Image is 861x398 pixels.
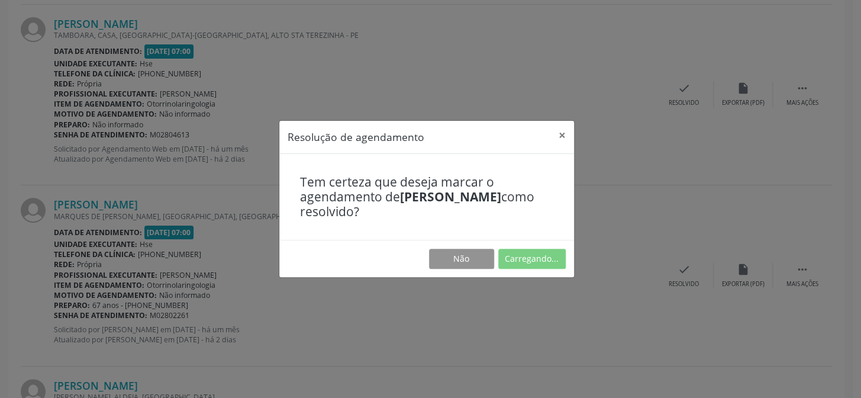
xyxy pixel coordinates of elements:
[300,175,553,220] h4: Tem certeza que deseja marcar o agendamento de como resolvido?
[400,188,501,205] b: [PERSON_NAME]
[288,129,424,145] h5: Resolução de agendamento
[550,121,574,150] button: Close
[498,249,566,269] button: Carregando...
[429,249,494,269] button: Não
